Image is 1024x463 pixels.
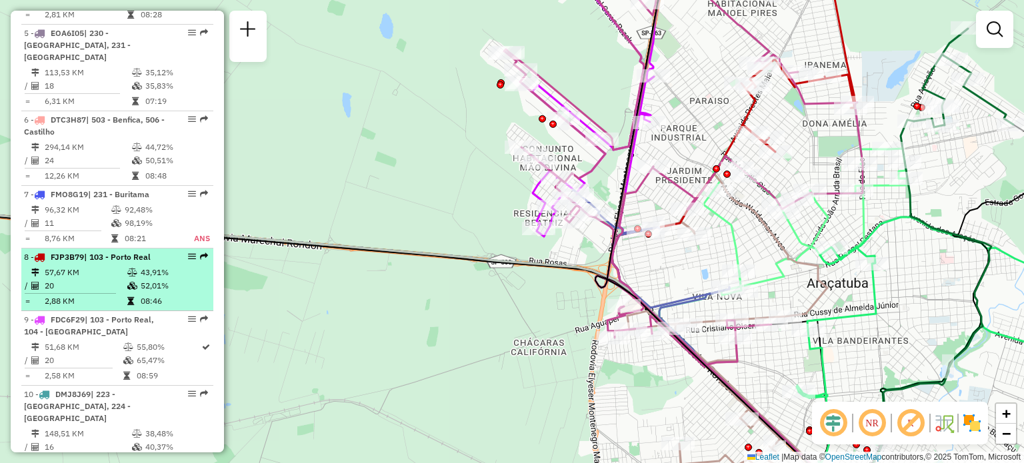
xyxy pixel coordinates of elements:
[24,354,31,367] td: /
[51,314,85,324] span: FDC6F29
[145,169,208,183] td: 08:48
[188,390,196,398] em: Opções
[145,141,208,154] td: 44,72%
[44,217,111,230] td: 11
[44,203,111,217] td: 96,32 KM
[31,157,39,165] i: Total de Atividades
[55,389,91,399] span: DMJ8J69
[88,189,149,199] span: | 231 - Buritama
[24,314,154,336] span: 9 -
[188,315,196,323] em: Opções
[188,190,196,198] em: Opções
[44,141,131,154] td: 294,14 KM
[44,369,123,382] td: 2,58 KM
[24,79,31,93] td: /
[123,343,133,351] i: % de utilização do peso
[51,115,86,125] span: DTC3H87
[188,252,196,260] em: Opções
[24,232,31,245] td: =
[44,95,131,108] td: 6,31 KM
[124,203,179,217] td: 92,48%
[895,407,927,439] span: Exibir rótulo
[24,314,154,336] span: | 103 - Porto Real, 104 - [GEOGRAPHIC_DATA]
[127,297,134,305] i: Tempo total em rota
[996,404,1016,424] a: Zoom in
[44,8,127,21] td: 2,81 KM
[31,343,39,351] i: Distância Total
[24,95,31,108] td: =
[24,28,131,62] span: | 230 - [GEOGRAPHIC_DATA], 231 - [GEOGRAPHIC_DATA]
[24,252,151,262] span: 8 -
[51,252,84,262] span: FJP3B79
[111,234,118,242] i: Tempo total em rota
[856,407,888,439] span: Ocultar NR
[235,16,261,46] a: Nova sessão e pesquisa
[31,443,39,451] i: Total de Atividades
[132,443,142,451] i: % de utilização da cubagem
[44,279,127,292] td: 20
[136,354,201,367] td: 65,47%
[145,154,208,167] td: 50,51%
[140,279,207,292] td: 52,01%
[31,219,39,227] i: Total de Atividades
[140,266,207,279] td: 43,91%
[781,452,783,462] span: |
[31,143,39,151] i: Distância Total
[44,354,123,367] td: 20
[996,424,1016,444] a: Zoom out
[31,282,39,290] i: Total de Atividades
[24,154,31,167] td: /
[179,232,211,245] td: ANS
[981,16,1008,43] a: Exibir filtros
[24,389,131,423] span: 10 -
[132,69,142,77] i: % de utilização do peso
[145,79,208,93] td: 35,83%
[44,66,131,79] td: 113,53 KM
[127,268,137,276] i: % de utilização do peso
[140,8,207,21] td: 08:28
[44,427,131,440] td: 148,51 KM
[200,315,208,323] em: Rota exportada
[24,369,31,382] td: =
[188,29,196,37] em: Opções
[31,268,39,276] i: Distância Total
[136,340,201,354] td: 55,80%
[817,407,849,439] span: Ocultar deslocamento
[145,440,208,454] td: 40,37%
[132,82,142,90] i: % de utilização da cubagem
[132,97,139,105] i: Tempo total em rota
[44,440,131,454] td: 16
[145,66,208,79] td: 35,12%
[188,115,196,123] em: Opções
[747,452,779,462] a: Leaflet
[127,282,137,290] i: % de utilização da cubagem
[744,452,1024,463] div: Map data © contributors,© 2025 TomTom, Microsoft
[44,340,123,354] td: 51,68 KM
[24,294,31,308] td: =
[31,356,39,364] i: Total de Atividades
[44,79,131,93] td: 18
[44,232,111,245] td: 8,76 KM
[140,294,207,308] td: 08:46
[200,29,208,37] em: Rota exportada
[31,69,39,77] i: Distância Total
[24,8,31,21] td: =
[24,115,165,137] span: 6 -
[127,11,134,19] i: Tempo total em rota
[132,143,142,151] i: % de utilização do peso
[44,154,131,167] td: 24
[132,157,142,165] i: % de utilização da cubagem
[24,189,149,199] span: 7 -
[51,189,88,199] span: FMO8G19
[24,440,31,454] td: /
[24,115,165,137] span: | 503 - Benfica, 506 - Castilho
[200,252,208,260] em: Rota exportada
[202,343,210,351] i: Rota otimizada
[51,28,84,38] span: EOA6I05
[24,169,31,183] td: =
[961,412,983,434] img: Exibir/Ocultar setores
[200,190,208,198] em: Rota exportada
[1002,405,1011,422] span: +
[124,232,179,245] td: 08:21
[123,372,130,380] i: Tempo total em rota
